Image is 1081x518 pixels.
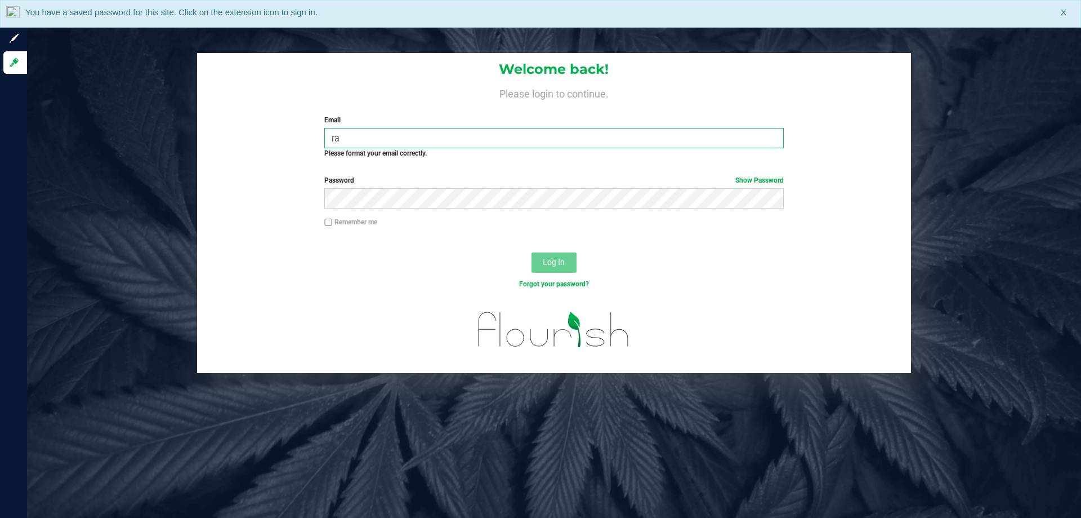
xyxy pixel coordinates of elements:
input: Remember me [324,219,332,227]
h4: Please login to continue. [197,86,911,99]
span: Password [324,176,354,184]
span: X [1061,6,1066,19]
img: flourish_logo.svg [464,301,643,358]
span: Log In [543,258,565,267]
inline-svg: Log in [8,57,20,68]
h1: Welcome back! [197,62,911,77]
a: Forgot your password? [519,280,589,288]
a: Show Password [735,176,784,184]
label: Email [324,115,783,125]
button: Log In [531,253,577,273]
span: You have a saved password for this site. Click on the extension icon to sign in. [25,7,318,17]
strong: Please format your email correctly. [324,149,427,157]
inline-svg: Sign up [8,33,20,44]
img: notLoggedInIcon.png [6,6,20,21]
label: Remember me [324,217,377,227]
